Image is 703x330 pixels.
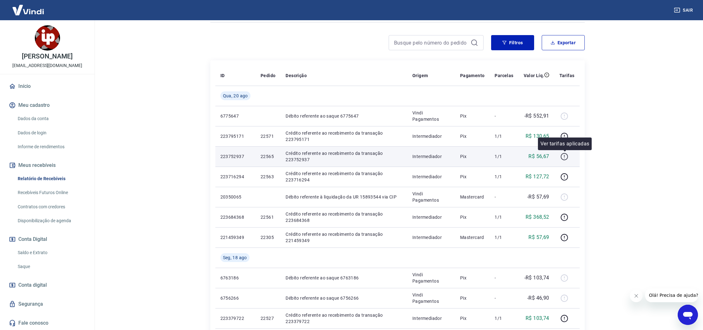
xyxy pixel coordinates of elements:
[8,98,87,112] button: Meu cadastro
[495,72,513,79] p: Parcelas
[286,295,402,301] p: Débito referente ao saque 6756266
[220,194,250,200] p: 20350065
[526,132,549,140] p: R$ 130,65
[495,275,513,281] p: -
[15,200,87,213] a: Contratos com credores
[18,281,47,290] span: Conta digital
[286,150,402,163] p: Crédito referente ao recebimento da transação 223752937
[286,312,402,325] p: Crédito referente ao recebimento da transação 223379722
[495,174,513,180] p: 1/1
[261,234,275,241] p: 22305
[223,254,247,261] span: Seg, 18 ago
[460,234,485,241] p: Mastercard
[412,315,450,321] p: Intermediador
[412,234,450,241] p: Intermediador
[673,4,695,16] button: Sair
[460,72,485,79] p: Pagamento
[261,174,275,180] p: 22563
[8,158,87,172] button: Meus recebíveis
[495,315,513,321] p: 1/1
[542,35,585,50] button: Exportar
[261,153,275,160] p: 22565
[286,130,402,143] p: Crédito referente ao recebimento da transação 223795171
[15,172,87,185] a: Relatório de Recebíveis
[35,25,60,51] img: 41b24e02-a7ff-435e-9d03-efee608d1931.jpeg
[8,316,87,330] a: Fale conosco
[286,211,402,223] p: Crédito referente ao recebimento da transação 223684368
[495,194,513,200] p: -
[491,35,534,50] button: Filtros
[460,194,485,200] p: Mastercard
[495,113,513,119] p: -
[528,153,549,160] p: R$ 56,67
[286,170,402,183] p: Crédito referente ao recebimento da transação 223716294
[261,133,275,139] p: 22571
[8,0,49,20] img: Vindi
[286,113,402,119] p: Débito referente ao saque 6775647
[15,260,87,273] a: Saque
[412,110,450,122] p: Vindi Pagamentos
[540,140,589,148] p: Ver tarifas aplicadas
[460,153,485,160] p: Pix
[527,193,549,201] p: -R$ 57,69
[528,234,549,241] p: R$ 57,69
[524,274,549,282] p: -R$ 103,74
[412,72,428,79] p: Origem
[220,174,250,180] p: 223716294
[286,231,402,244] p: Crédito referente ao recebimento da transação 221459349
[460,174,485,180] p: Pix
[220,295,250,301] p: 6756266
[15,112,87,125] a: Dados da conta
[412,133,450,139] p: Intermediador
[645,288,698,302] iframe: Mensagem da empresa
[495,295,513,301] p: -
[460,315,485,321] p: Pix
[220,275,250,281] p: 6763186
[220,153,250,160] p: 223752937
[412,174,450,180] p: Intermediador
[8,297,87,311] a: Segurança
[460,113,485,119] p: Pix
[220,133,250,139] p: 223795171
[524,72,544,79] p: Valor Líq.
[460,133,485,139] p: Pix
[220,113,250,119] p: 6775647
[4,4,53,9] span: Olá! Precisa de ajuda?
[526,173,549,180] p: R$ 127,72
[22,53,72,60] p: [PERSON_NAME]
[495,133,513,139] p: 1/1
[220,214,250,220] p: 223684368
[15,140,87,153] a: Informe de rendimentos
[526,315,549,322] p: R$ 103,74
[223,93,248,99] span: Qua, 20 ago
[15,126,87,139] a: Dados de login
[261,214,275,220] p: 22561
[526,213,549,221] p: R$ 368,52
[286,194,402,200] p: Débito referente à liquidação da UR 15893544 via CIP
[15,246,87,259] a: Saldo e Extrato
[286,72,307,79] p: Descrição
[261,72,275,79] p: Pedido
[220,72,225,79] p: ID
[524,112,549,120] p: -R$ 552,91
[8,79,87,93] a: Início
[15,214,87,227] a: Disponibilização de agenda
[460,275,485,281] p: Pix
[495,234,513,241] p: 1/1
[460,295,485,301] p: Pix
[286,275,402,281] p: Débito referente ao saque 6763186
[630,290,643,302] iframe: Fechar mensagem
[8,278,87,292] a: Conta digital
[15,186,87,199] a: Recebíveis Futuros Online
[412,214,450,220] p: Intermediador
[8,232,87,246] button: Conta Digital
[412,272,450,284] p: Vindi Pagamentos
[678,305,698,325] iframe: Botão para abrir a janela de mensagens
[394,38,468,47] input: Busque pelo número do pedido
[559,72,575,79] p: Tarifas
[412,153,450,160] p: Intermediador
[495,214,513,220] p: 1/1
[12,62,82,69] p: [EMAIL_ADDRESS][DOMAIN_NAME]
[412,292,450,304] p: Vindi Pagamentos
[495,153,513,160] p: 1/1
